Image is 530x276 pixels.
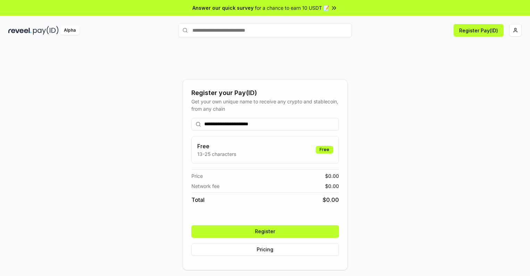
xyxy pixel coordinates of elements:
[191,225,339,238] button: Register
[316,146,333,153] div: Free
[197,150,236,158] p: 13-25 characters
[191,88,339,98] div: Register your Pay(ID)
[197,142,236,150] h3: Free
[325,182,339,190] span: $ 0.00
[255,4,329,11] span: for a chance to earn 10 USDT 📝
[454,24,504,37] button: Register Pay(ID)
[191,196,205,204] span: Total
[33,26,59,35] img: pay_id
[191,98,339,112] div: Get your own unique name to receive any crypto and stablecoin, from any chain
[8,26,32,35] img: reveel_dark
[192,4,254,11] span: Answer our quick survey
[191,172,203,180] span: Price
[60,26,80,35] div: Alpha
[191,243,339,256] button: Pricing
[191,182,220,190] span: Network fee
[325,172,339,180] span: $ 0.00
[323,196,339,204] span: $ 0.00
